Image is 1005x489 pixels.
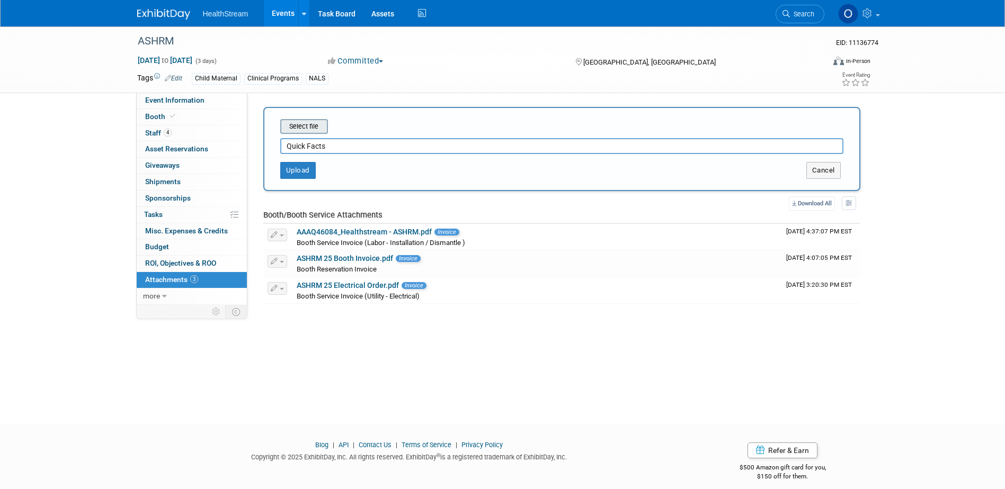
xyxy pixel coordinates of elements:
[145,144,208,153] span: Asset Reservations
[145,129,172,137] span: Staff
[144,210,163,219] span: Tasks
[437,452,440,458] sup: ®
[836,39,878,47] span: Event ID: 11136774
[393,441,400,449] span: |
[339,441,349,449] a: API
[359,441,392,449] a: Contact Us
[762,55,871,71] div: Event Format
[137,256,247,271] a: ROI, Objectives & ROO
[846,57,870,65] div: In-Person
[137,158,247,174] a: Giveaways
[396,255,421,262] span: Invoice
[786,281,852,288] span: Upload Timestamp
[806,162,841,179] button: Cancel
[297,254,393,262] a: ASHRM 25 Booth Invoice.pdf
[145,177,181,186] span: Shipments
[789,196,835,211] a: Download All
[697,472,868,481] div: $150 off for them.
[170,113,175,119] i: Booth reservation complete
[190,275,198,283] span: 3
[164,129,172,137] span: 4
[833,57,844,65] img: Format-Inperson.png
[145,112,177,121] span: Booth
[137,272,247,288] a: Attachments3
[165,75,182,82] a: Edit
[207,305,226,319] td: Personalize Event Tab Strip
[137,223,247,239] a: Misc. Expenses & Credits
[137,450,682,462] div: Copyright © 2025 ExhibitDay, Inc. All rights reserved. ExhibitDay is a registered trademark of Ex...
[786,228,852,235] span: Upload Timestamp
[145,227,228,235] span: Misc. Expenses & Credits
[137,174,247,190] a: Shipments
[137,73,182,85] td: Tags
[697,456,868,481] div: $500 Amazon gift card for you,
[297,292,420,300] span: Booth Service Invoice (Utility - Electrical)
[137,239,247,255] a: Budget
[137,125,247,141] a: Staff4
[137,93,247,108] a: Event Information
[315,441,328,449] a: Blog
[776,5,824,23] a: Search
[306,73,328,84] div: NALS
[145,242,169,251] span: Budget
[145,259,216,267] span: ROI, Objectives & ROO
[137,191,247,206] a: Sponsorships
[786,254,852,261] span: Upload Timestamp
[134,32,808,51] div: ASHRM
[748,442,817,458] a: Refer & Earn
[790,10,814,18] span: Search
[350,441,357,449] span: |
[838,4,858,24] img: Olivia Christopher
[145,96,204,104] span: Event Information
[280,162,316,179] button: Upload
[841,73,870,78] div: Event Rating
[297,281,399,289] a: ASHRM 25 Electrical Order.pdf
[583,58,716,66] span: [GEOGRAPHIC_DATA], [GEOGRAPHIC_DATA]
[782,250,860,277] td: Upload Timestamp
[461,441,503,449] a: Privacy Policy
[143,292,160,300] span: more
[330,441,337,449] span: |
[145,275,198,284] span: Attachments
[225,305,247,319] td: Toggle Event Tabs
[297,239,465,247] span: Booth Service Invoice (Labor - Installation / Dismantle )
[194,58,217,65] span: (3 days)
[137,288,247,304] a: more
[263,210,383,220] span: Booth/Booth Service Attachments
[434,229,459,236] span: Invoice
[160,56,170,65] span: to
[137,109,247,125] a: Booth
[453,441,460,449] span: |
[782,224,860,250] td: Upload Timestamp
[297,265,377,273] span: Booth Reservation Invoice
[137,9,190,20] img: ExhibitDay
[244,73,302,84] div: Clinical Programs
[782,277,860,304] td: Upload Timestamp
[203,10,248,18] span: HealthStream
[145,161,180,169] span: Giveaways
[402,282,426,289] span: Invoice
[145,194,191,202] span: Sponsorships
[192,73,241,84] div: Child Maternal
[137,207,247,223] a: Tasks
[297,228,432,236] a: AAAQ46084_Healthstream - ASHRM.pdf
[137,141,247,157] a: Asset Reservations
[137,56,193,65] span: [DATE] [DATE]
[402,441,451,449] a: Terms of Service
[324,56,387,67] button: Committed
[280,138,843,154] input: Enter description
